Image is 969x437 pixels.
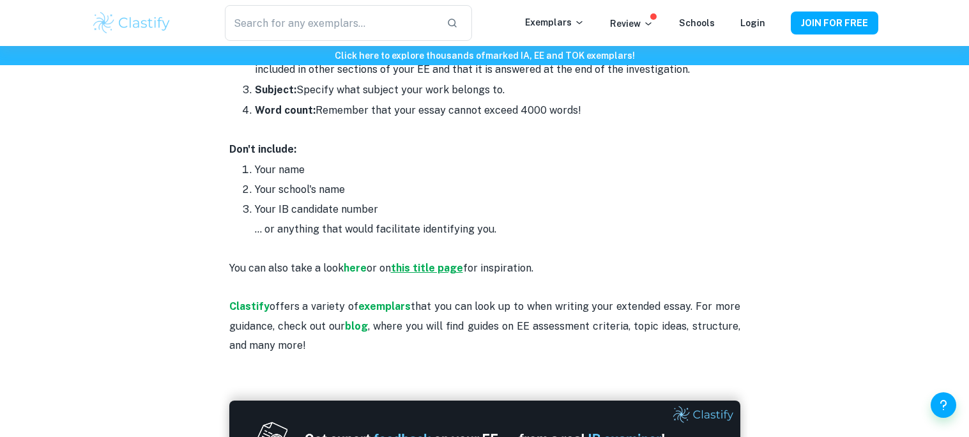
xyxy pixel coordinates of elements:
a: Clastify [229,300,270,312]
a: exemplars [358,300,411,312]
a: this title page [391,262,463,274]
a: here [344,262,367,274]
p: Review [610,17,653,31]
li: Remember that your essay cannot exceed 4000 words! [255,100,740,121]
p: Your IB candidate number [255,200,740,219]
p: You can also take a look or on for inspiration. offers a variety of that you can look up to when ... [229,239,740,375]
button: JOIN FOR FREE [791,11,878,34]
strong: Word count: [255,104,316,116]
h6: Click here to explore thousands of marked IA, EE and TOK exemplars ! [3,49,966,63]
strong: Subject: [255,84,296,96]
p: Exemplars [525,15,584,29]
li: Specify what subject your work belongs to. [255,80,740,100]
img: Clastify logo [91,10,172,36]
p: Your school's name [255,180,740,199]
input: Search for any exemplars... [225,5,436,41]
p: ... or anything that would facilitate identifying you. [255,220,740,239]
p: Your name [255,160,740,180]
strong: Don't include: [229,143,296,155]
a: Login [740,18,765,28]
a: Schools [679,18,715,28]
a: blog [345,320,368,332]
button: Help and Feedback [931,392,956,418]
